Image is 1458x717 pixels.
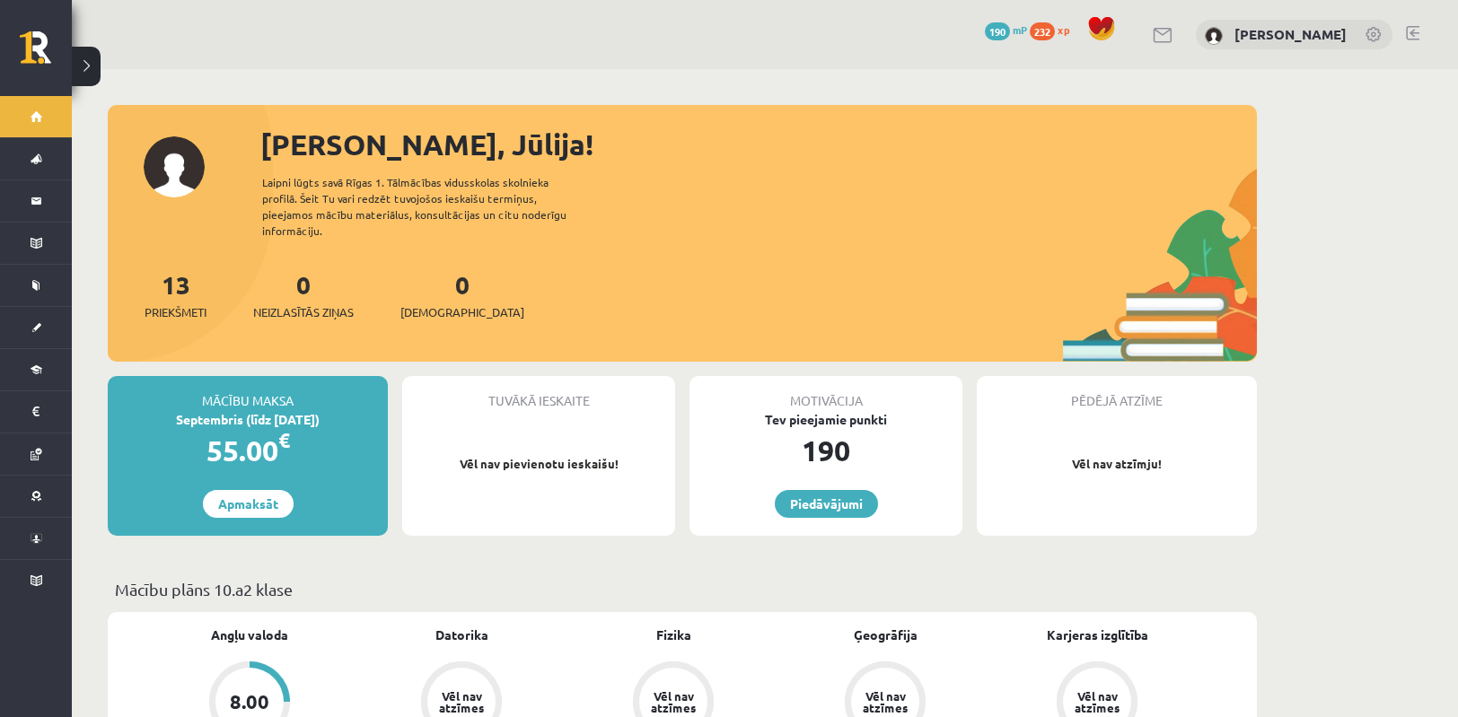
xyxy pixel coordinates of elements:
a: Karjeras izglītība [1047,625,1148,644]
div: Mācību maksa [108,376,388,410]
a: Apmaksāt [203,490,294,518]
div: Motivācija [689,376,962,410]
div: Septembris (līdz [DATE]) [108,410,388,429]
div: Vēl nav atzīmes [648,690,698,713]
span: [DEMOGRAPHIC_DATA] [400,303,524,321]
div: 55.00 [108,429,388,472]
span: mP [1013,22,1027,37]
div: Laipni lūgts savā Rīgas 1. Tālmācības vidusskolas skolnieka profilā. Šeit Tu vari redzēt tuvojošo... [262,174,598,239]
div: [PERSON_NAME], Jūlija! [260,123,1257,166]
a: 13Priekšmeti [145,268,206,321]
span: € [278,427,290,453]
a: 232 xp [1030,22,1078,37]
div: 190 [689,429,962,472]
a: Ģeogrāfija [854,625,918,644]
div: Pēdējā atzīme [977,376,1257,410]
a: Angļu valoda [211,625,288,644]
span: 232 [1030,22,1055,40]
span: xp [1058,22,1069,37]
div: Vēl nav atzīmes [860,690,910,713]
div: Vēl nav atzīmes [1072,690,1122,713]
div: 8.00 [230,692,269,712]
p: Mācību plāns 10.a2 klase [115,577,1250,601]
p: Vēl nav pievienotu ieskaišu! [411,455,666,473]
a: [PERSON_NAME] [1234,25,1347,43]
a: 0Neizlasītās ziņas [253,268,354,321]
img: Jūlija Volkova [1205,27,1223,45]
a: 190 mP [985,22,1027,37]
span: Priekšmeti [145,303,206,321]
div: Tev pieejamie punkti [689,410,962,429]
a: Fizika [656,625,691,644]
span: Neizlasītās ziņas [253,303,354,321]
div: Tuvākā ieskaite [402,376,675,410]
a: Datorika [435,625,488,644]
a: Piedāvājumi [775,490,878,518]
div: Vēl nav atzīmes [436,690,487,713]
span: 190 [985,22,1010,40]
p: Vēl nav atzīmju! [986,455,1248,473]
a: 0[DEMOGRAPHIC_DATA] [400,268,524,321]
a: Rīgas 1. Tālmācības vidusskola [20,31,72,76]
